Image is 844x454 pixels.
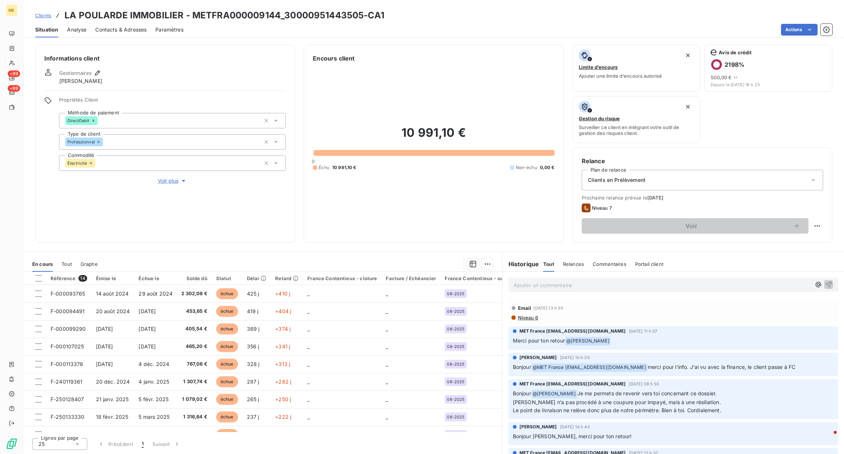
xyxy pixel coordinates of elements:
span: _ [386,396,388,402]
span: 465,20 € [181,343,207,350]
span: 328 j [247,361,260,367]
span: Merci pour ton retour [513,337,565,344]
span: échue [216,359,238,370]
button: Voir [582,218,808,234]
span: Prochaine relance prévue le [582,195,823,201]
span: merci pour l'info. J'ai vu avec la finance, le client passe à FC [648,364,796,370]
input: Ajouter une valeur [95,160,101,166]
span: MET France [EMAIL_ADDRESS][DOMAIN_NAME] [519,381,626,387]
span: +404 j [275,308,291,314]
span: échue [216,341,238,352]
span: 4 janv. 2025 [138,378,169,385]
span: _ [386,290,388,297]
span: 08-2025 [447,327,464,331]
div: Statut [216,275,238,281]
span: _ [386,378,388,385]
span: Paramètres [155,26,184,33]
span: Tout [543,261,554,267]
button: Gestion du risqueSurveiller ce client en intégrant votre outil de gestion des risques client. [573,96,700,143]
div: Facture / Echéancier [386,275,436,281]
span: _ [307,326,310,332]
span: 2 302,08 € [181,290,207,297]
span: 356 j [247,343,259,349]
span: échue [216,394,238,405]
span: _ [386,414,388,420]
span: 08-2025 [447,292,464,296]
span: échue [216,376,238,387]
span: [DATE] [647,195,664,201]
span: [PERSON_NAME] n’a pas procédé à une coupure pour impayé, mais à une résiliation. [513,399,721,405]
span: Propriétés Client [59,97,286,107]
span: 5 mars 2025 [138,414,170,420]
span: 5 févr. 2025 [138,396,169,402]
span: Électricité [67,161,87,165]
h6: 2198 % [725,61,744,68]
span: 425 j [247,290,259,297]
div: Référence [51,275,87,282]
span: _ [307,308,310,314]
span: échue [216,429,238,440]
span: Ajouter une limite d’encours autorisé [579,73,662,79]
span: 08-2025 [447,415,464,419]
span: 08-2025 [447,362,464,366]
span: [PERSON_NAME] [519,354,557,361]
input: Ajouter une valeur [98,117,104,124]
span: [PERSON_NAME] [519,424,557,430]
span: Bonjour [513,364,531,370]
span: 25 [38,440,45,448]
span: Clients en Prélèvement [588,176,645,184]
span: [DATE] 10 h 20 [560,355,590,360]
span: MET France [EMAIL_ADDRESS][DOMAIN_NAME] [519,328,626,334]
span: 405,54 € [181,325,207,333]
span: +173 j [275,431,290,437]
span: échue [216,411,238,422]
span: 0 [312,158,315,164]
span: 8 avr. 2025 [96,431,125,437]
span: 21 janv. 2025 [96,396,129,402]
span: [DATE] [138,326,156,332]
span: [DATE] 09 h 50 [629,382,659,386]
span: @ [PERSON_NAME] [532,390,577,398]
span: _ [307,414,310,420]
div: France Contentieux - ouverture [445,275,521,281]
span: +313 j [275,361,290,367]
span: F-250146634 [51,431,85,437]
span: F-000099290 [51,326,86,332]
span: Le point de livraison ne relève donc plus de notre périmètre. Bien à toi. Cordialement. [513,407,721,413]
span: Analyse [67,26,86,33]
span: [DATE] 13 h 33 [533,306,563,310]
span: +99 [8,70,20,77]
span: +410 j [275,290,290,297]
span: Échu [319,164,329,171]
span: F-000107025 [51,343,84,349]
h2: 10 991,10 € [313,125,554,147]
span: 265 j [247,396,259,402]
span: _ [307,378,310,385]
span: Clients [35,12,51,18]
span: [PERSON_NAME] [59,77,102,85]
h3: LA POULARDE IMMOBILIER - METFRA000009144_30000951443505-CA1 [64,9,384,22]
span: [DATE] [96,361,113,367]
span: 767,08 € [181,360,207,368]
span: F-250128407 [51,396,84,402]
span: Surveiller ce client en intégrant votre outil de gestion des risques client. [579,124,694,136]
span: 29 août 2024 [138,290,173,297]
div: ME [6,4,18,16]
div: Retard [275,275,299,281]
a: Clients [35,12,51,19]
span: 1 307,74 € [181,378,207,385]
span: F-000094491 [51,308,85,314]
span: _ [386,343,388,349]
span: _ [307,290,310,297]
span: [DATE] [138,343,156,349]
span: +250 j [275,396,291,402]
span: échue [216,323,238,334]
span: Niveau 7 [592,205,612,211]
span: 20 déc. 2024 [96,378,130,385]
span: Relances [563,261,584,267]
span: 297 j [247,378,259,385]
span: 08-2025 [447,397,464,402]
span: Tout [62,261,72,267]
span: F-000113376 [51,361,84,367]
span: 419 j [247,308,259,314]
